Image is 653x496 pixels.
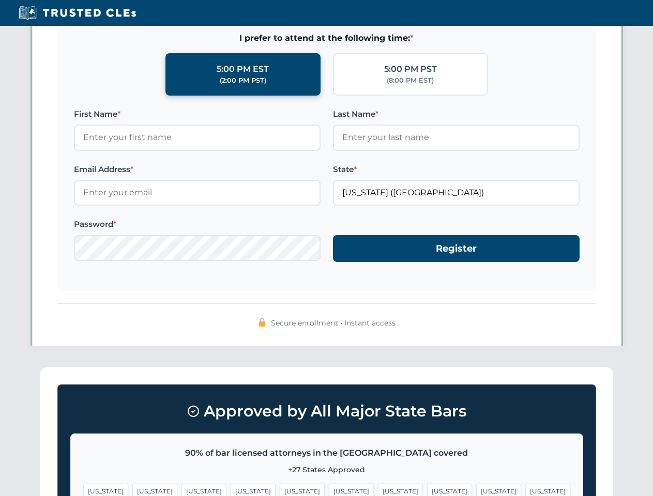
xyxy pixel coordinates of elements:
[83,464,570,475] p: +27 States Approved
[258,318,266,327] img: 🔒
[74,218,321,230] label: Password
[271,317,396,329] span: Secure enrollment • Instant access
[333,108,580,120] label: Last Name
[333,125,580,150] input: Enter your last name
[333,180,580,206] input: Louisiana (LA)
[387,75,434,86] div: (8:00 PM EST)
[74,180,321,206] input: Enter your email
[220,75,266,86] div: (2:00 PM PST)
[333,235,580,262] button: Register
[74,163,321,176] label: Email Address
[70,397,583,425] h3: Approved by All Major State Bars
[217,63,269,76] div: 5:00 PM EST
[74,125,321,150] input: Enter your first name
[333,163,580,176] label: State
[74,108,321,120] label: First Name
[74,32,580,45] span: I prefer to attend at the following time:
[384,63,437,76] div: 5:00 PM PST
[83,446,570,460] p: 90% of bar licensed attorneys in the [GEOGRAPHIC_DATA] covered
[16,5,139,21] img: Trusted CLEs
